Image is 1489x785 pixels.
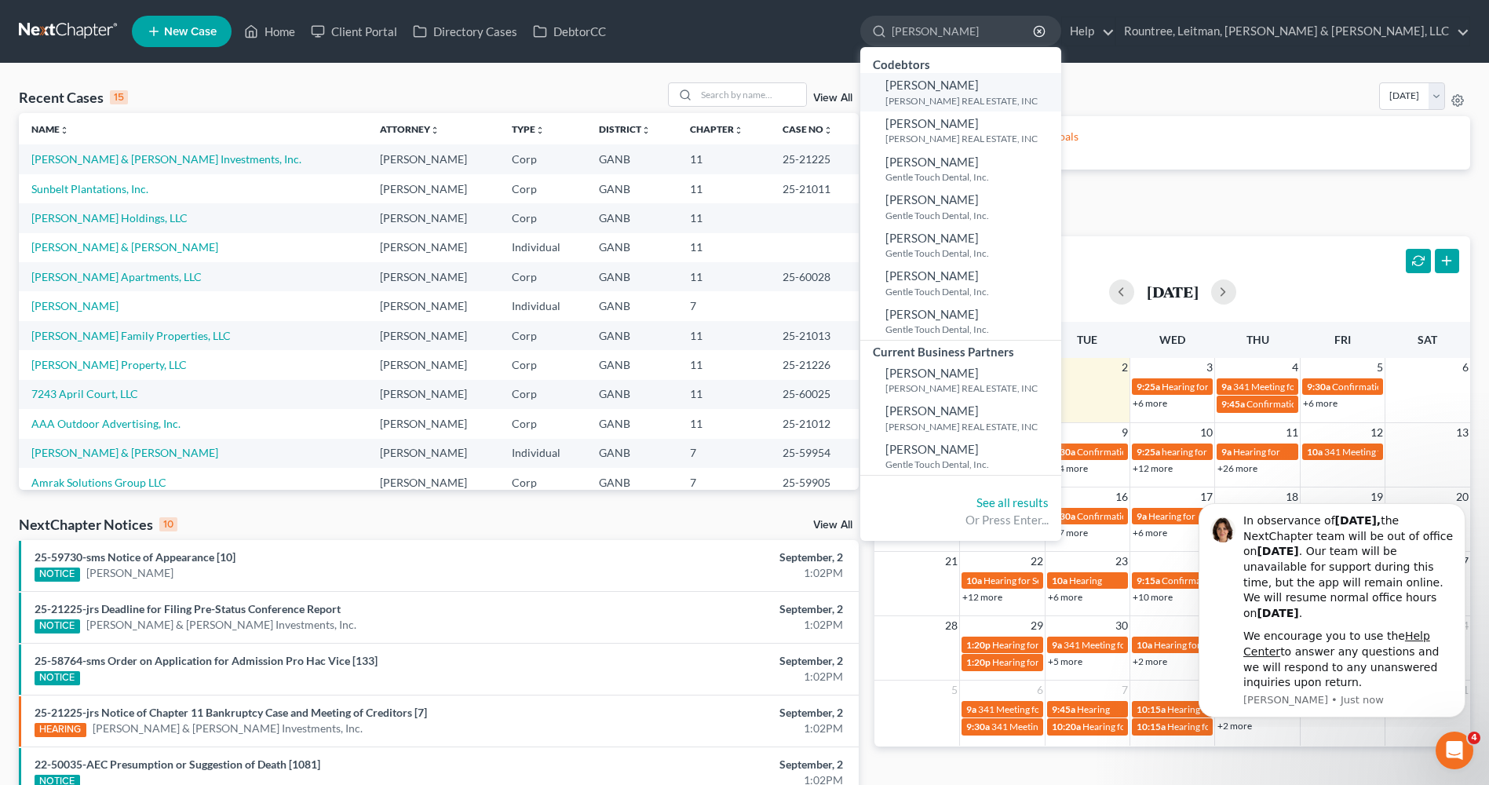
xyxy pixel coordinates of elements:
[860,437,1061,476] a: [PERSON_NAME]Gentle Touch Dental, Inc.
[1307,381,1330,392] span: 9:30a
[1148,510,1195,522] span: Hearing for
[586,439,677,468] td: GANB
[86,617,356,633] a: [PERSON_NAME] & [PERSON_NAME] Investments, Inc.
[367,468,500,497] td: [PERSON_NAME]
[1284,487,1300,506] span: 18
[31,152,301,166] a: [PERSON_NAME] & [PERSON_NAME] Investments, Inc.
[584,565,843,581] div: 1:02PM
[1162,381,1209,392] span: Hearing for
[885,192,979,206] span: [PERSON_NAME]
[696,83,806,106] input: Search by name...
[31,182,148,195] a: Sunbelt Plantations, Inc.
[35,723,86,737] div: HEARING
[1137,639,1152,651] span: 10a
[770,174,859,203] td: 25-21011
[1120,423,1130,442] span: 9
[35,550,235,564] a: 25-59730-sms Notice of Appearance [10]
[991,721,1216,732] span: 341 Meeting for [PERSON_NAME] & [PERSON_NAME]
[1162,575,1252,586] span: Confirmation Hearing
[586,350,677,379] td: GANB
[367,439,500,468] td: [PERSON_NAME]
[885,442,979,456] span: [PERSON_NAME]
[1221,381,1232,392] span: 9a
[823,126,833,135] i: unfold_more
[770,144,859,173] td: 25-21225
[1077,446,1277,458] span: Confirmation Hearing for [PERSON_NAME] Bass
[978,703,1044,715] span: 341 Meeting for
[860,341,1061,360] div: Current Business Partners
[813,93,852,104] a: View All
[1154,639,1295,651] span: Hearing for OTB Holding LLC, et al.
[1114,616,1130,635] span: 30
[1324,446,1465,458] span: 341 Meeting for [PERSON_NAME]
[813,520,852,531] a: View All
[770,321,859,350] td: 25-21013
[783,123,833,135] a: Case Nounfold_more
[860,226,1061,265] a: [PERSON_NAME]Gentle Touch Dental, Inc.
[860,53,1061,73] div: Codebtors
[1133,655,1167,667] a: +2 more
[770,380,859,409] td: 25-60025
[35,568,80,582] div: NOTICE
[31,476,166,489] a: Amrak Solutions Group LLC
[860,73,1061,111] a: [PERSON_NAME][PERSON_NAME] REAL ESTATE, INC
[499,380,586,409] td: Corp
[734,126,743,135] i: unfold_more
[641,126,651,135] i: unfold_more
[1029,616,1045,635] span: 29
[1029,552,1045,571] span: 22
[885,170,1057,184] small: Gentle Touch Dental, Inc.
[1114,552,1130,571] span: 23
[367,350,500,379] td: [PERSON_NAME]
[1077,703,1110,715] span: Hearing
[599,123,651,135] a: Districtunfold_more
[31,123,69,135] a: Nameunfold_more
[1167,721,1308,732] span: Hearing for N.F. International, Inc.
[86,565,173,581] a: [PERSON_NAME]
[677,233,770,262] td: 11
[584,669,843,685] div: 1:02PM
[31,358,187,371] a: [PERSON_NAME] Property, LLC
[860,188,1061,226] a: [PERSON_NAME]Gentle Touch Dental, Inc.
[1137,721,1166,732] span: 10:15a
[677,468,770,497] td: 7
[586,409,677,438] td: GANB
[1159,333,1185,346] span: Wed
[93,721,363,736] a: [PERSON_NAME] & [PERSON_NAME] Investments, Inc.
[1077,510,1257,522] span: Confirmation Hearing for [PERSON_NAME]
[1133,591,1173,603] a: +10 more
[367,291,500,320] td: [PERSON_NAME]
[885,231,979,245] span: [PERSON_NAME]
[586,174,677,203] td: GANB
[499,321,586,350] td: Corp
[586,233,677,262] td: GANB
[677,350,770,379] td: 11
[1205,358,1214,377] span: 3
[885,458,1057,471] small: Gentle Touch Dental, Inc.
[1114,487,1130,506] span: 16
[885,78,979,92] span: [PERSON_NAME]
[164,26,217,38] span: New Case
[1307,446,1323,458] span: 10a
[966,575,982,586] span: 10a
[992,639,1039,651] span: Hearing for
[885,116,979,130] span: [PERSON_NAME]
[860,150,1061,188] a: [PERSON_NAME]Gentle Touch Dental, Inc.
[1461,358,1470,377] span: 6
[31,329,231,342] a: [PERSON_NAME] Family Properties, LLC
[677,409,770,438] td: 11
[367,144,500,173] td: [PERSON_NAME]
[677,203,770,232] td: 11
[770,468,859,497] td: 25-59905
[367,174,500,203] td: [PERSON_NAME]
[1137,446,1160,458] span: 9:25a
[677,380,770,409] td: 11
[35,619,80,633] div: NOTICE
[584,617,843,633] div: 1:02PM
[584,757,843,772] div: September, 2
[677,144,770,173] td: 11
